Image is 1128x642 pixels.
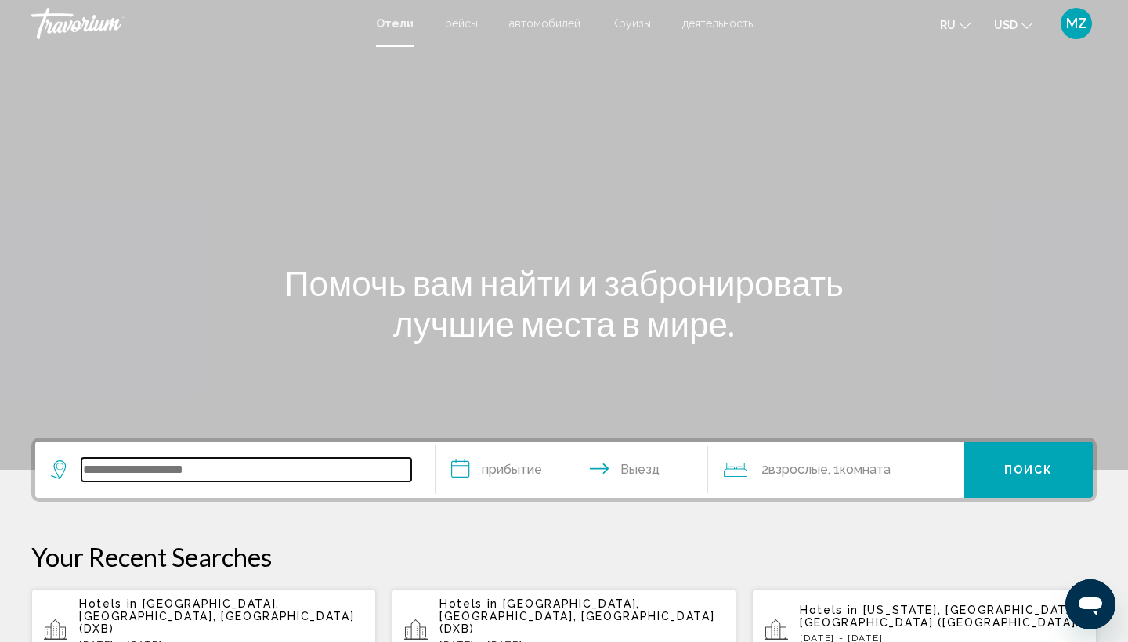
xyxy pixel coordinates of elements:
a: рейсы [445,17,478,30]
button: Travelers: 2 adults, 0 children [708,442,965,498]
span: Взрослые [768,462,828,477]
p: Your Recent Searches [31,541,1097,572]
span: Поиск [1004,464,1054,477]
span: [GEOGRAPHIC_DATA], [GEOGRAPHIC_DATA], [GEOGRAPHIC_DATA] (DXB) [79,597,354,635]
span: , 1 [828,459,891,481]
a: Travorium [31,8,360,39]
iframe: Кнопка запуска окна обмена сообщениями [1065,579,1115,629]
a: автомобилей [509,17,580,30]
span: MZ [1066,16,1087,31]
a: деятельность [682,17,753,30]
button: User Menu [1056,7,1097,40]
button: Поиск [964,442,1093,498]
span: 2 [761,459,828,481]
div: Search widget [35,442,1093,498]
span: Hotels in [800,604,859,616]
span: Комната [840,462,891,477]
h1: Помочь вам найти и забронировать лучшие места в мире. [270,262,858,344]
span: Hotels in [79,597,138,610]
button: Change currency [994,13,1032,36]
span: ru [940,19,956,31]
span: Hotels in [439,597,498,610]
span: [US_STATE], [GEOGRAPHIC_DATA], [GEOGRAPHIC_DATA] ([GEOGRAPHIC_DATA]) [800,604,1083,629]
button: Check in and out dates [436,442,708,498]
span: USD [994,19,1018,31]
a: Отели [376,17,414,30]
span: [GEOGRAPHIC_DATA], [GEOGRAPHIC_DATA], [GEOGRAPHIC_DATA] (DXB) [439,597,714,635]
a: Круизы [612,17,651,30]
button: Change language [940,13,971,36]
